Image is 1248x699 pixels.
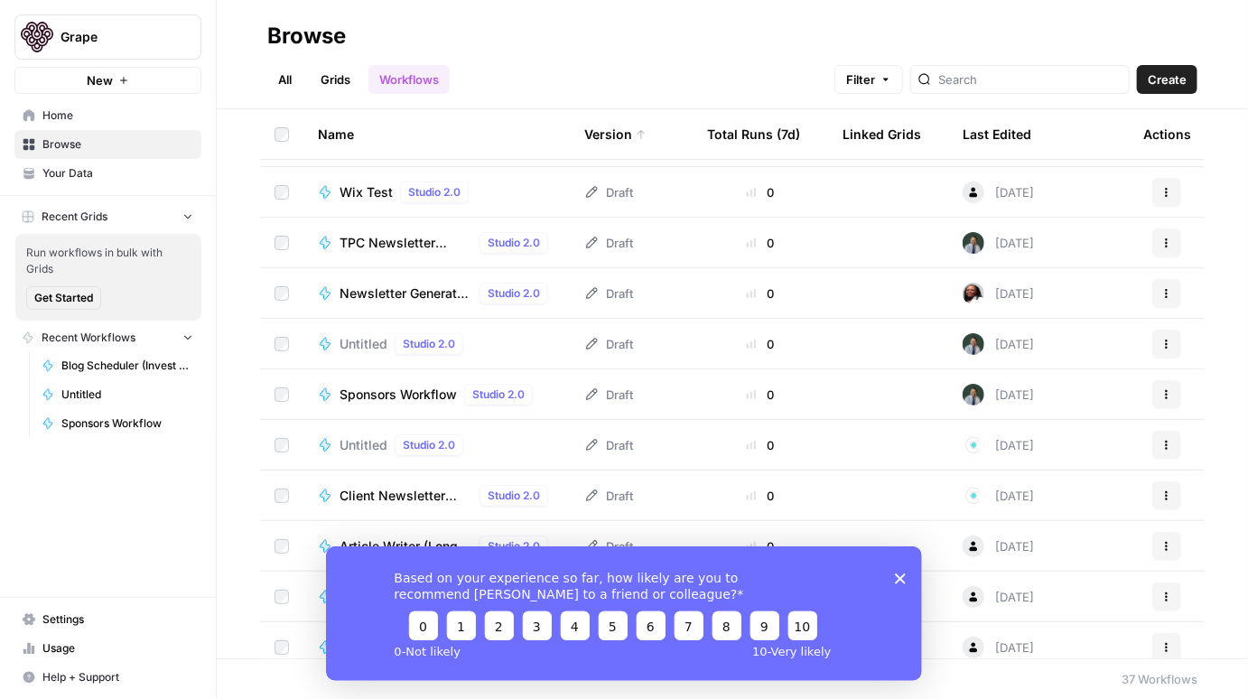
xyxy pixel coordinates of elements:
[963,109,1031,159] div: Last Edited
[707,183,814,201] div: 0
[267,22,346,51] div: Browse
[707,436,814,454] div: 0
[707,487,814,505] div: 0
[340,537,472,555] span: Article Writer (Long Form)
[14,130,201,159] a: Browse
[834,65,903,94] button: Filter
[267,65,303,94] a: All
[340,487,472,505] span: Client Newsletter Generator v2
[14,203,201,230] button: Recent Grids
[61,415,193,432] span: Sponsors Workflow
[42,165,193,182] span: Your Data
[963,434,1034,456] div: [DATE]
[584,537,633,555] div: Draft
[1148,70,1187,89] span: Create
[326,546,922,681] iframe: Survey from AirOps
[42,611,193,628] span: Settings
[368,65,450,94] a: Workflows
[340,436,387,454] span: Untitled
[488,538,540,555] span: Studio 2.0
[33,351,201,380] a: Blog Scheduler (Invest Grape)
[61,387,193,403] span: Untitled
[33,380,201,409] a: Untitled
[938,70,1122,89] input: Search
[963,485,984,507] img: ouxh7j0b11e3wx5zmxq22qwadbtl
[488,235,540,251] span: Studio 2.0
[318,485,555,507] a: Client Newsletter Generator v2Studio 2.0
[963,283,1034,304] div: [DATE]
[14,159,201,188] a: Your Data
[488,285,540,302] span: Studio 2.0
[584,109,647,159] div: Version
[403,437,455,453] span: Studio 2.0
[318,182,555,203] a: Wix TestStudio 2.0
[310,65,361,94] a: Grids
[963,333,984,355] img: b1697mzvxrge3dv7jz0kg2wqnai5
[584,284,633,303] div: Draft
[14,663,201,692] button: Help + Support
[318,232,555,254] a: TPC Newsletter GeneratorStudio 2.0
[14,14,201,60] button: Workspace: Grape
[21,21,53,53] img: Grape Logo
[14,101,201,130] a: Home
[318,434,555,456] a: UntitledStudio 2.0
[318,283,555,304] a: Newsletter Generator | Aspire Wealth (Test)Studio 2.0
[14,634,201,663] a: Usage
[33,409,201,438] a: Sponsors Workflow
[87,71,113,89] span: New
[403,336,455,352] span: Studio 2.0
[963,283,984,304] img: 0tkfs43z7hlf6i3jpc7fyqhno8iv
[61,28,170,46] span: Grape
[1137,65,1197,94] button: Create
[42,640,193,657] span: Usage
[318,586,555,608] a: Sales Call SummaryStudio 2.0
[963,536,1034,557] div: [DATE]
[34,290,93,306] span: Get Started
[340,183,393,201] span: Wix Test
[584,183,633,201] div: Draft
[318,536,555,557] a: Article Writer (Long Form)Studio 2.0
[472,387,525,403] span: Studio 2.0
[707,109,800,159] div: Total Runs (7d)
[707,335,814,353] div: 0
[584,335,633,353] div: Draft
[61,358,193,374] span: Blog Scheduler (Invest Grape)
[1143,109,1191,159] div: Actions
[584,487,633,505] div: Draft
[318,333,555,355] a: UntitledStudio 2.0
[963,434,984,456] img: ouxh7j0b11e3wx5zmxq22qwadbtl
[963,637,1034,658] div: [DATE]
[1122,670,1197,688] div: 37 Workflows
[340,284,472,303] span: Newsletter Generator | Aspire Wealth (Test)
[340,335,387,353] span: Untitled
[26,245,191,277] span: Run workflows in bulk with Grids
[846,70,875,89] span: Filter
[14,605,201,634] a: Settings
[963,384,1034,405] div: [DATE]
[340,234,472,252] span: TPC Newsletter Generator
[14,67,201,94] button: New
[488,488,540,504] span: Studio 2.0
[26,286,101,310] button: Get Started
[42,330,135,346] span: Recent Workflows
[318,637,555,658] a: Competitor Keyword Gap AnalysisStudio 2.0
[707,537,814,555] div: 0
[963,384,984,405] img: b1697mzvxrge3dv7jz0kg2wqnai5
[963,232,984,254] img: b1697mzvxrge3dv7jz0kg2wqnai5
[584,386,633,404] div: Draft
[707,234,814,252] div: 0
